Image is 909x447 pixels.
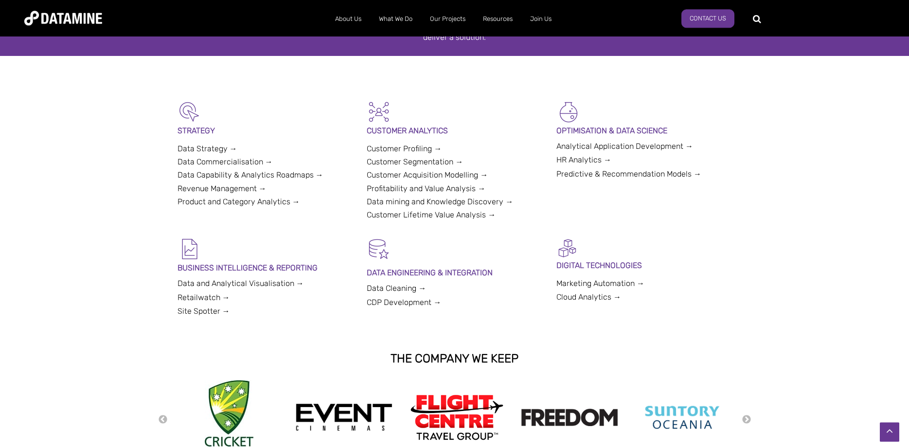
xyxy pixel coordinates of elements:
[556,142,693,151] a: Analytical Application Development →
[158,414,168,425] button: Previous
[556,169,701,179] a: Predictive & Recommendation Models →
[367,298,441,307] a: CDP Development →
[178,100,202,124] img: Strategy-1
[556,155,611,164] a: HR Analytics →
[421,6,474,32] a: Our Projects
[367,170,488,179] a: Customer Acquisition Modelling →
[367,184,485,193] a: Profitability and Value Analysis →
[367,210,496,219] a: Customer Lifetime Value Analysis →
[178,306,230,316] a: Site Spotter →
[681,9,734,28] a: Contact Us
[408,392,505,442] img: Flight Centre
[178,144,237,153] a: Data Strategy →
[178,279,304,288] a: Data and Analytical Visualisation →
[391,352,518,365] strong: THE COMPANY WE KEEP
[556,124,732,137] p: OPTIMISATION & DATA SCIENCE
[521,409,618,427] img: Freedom logo
[367,284,426,293] a: Data Cleaning →
[178,237,202,261] img: BI & Reporting
[556,100,581,124] img: Optimisation & Data Science
[556,279,644,288] a: Marketing Automation →
[521,6,560,32] a: Join Us
[178,197,300,206] a: Product and Category Analytics →
[370,6,421,32] a: What We Do
[556,259,732,272] p: DIGITAL TECHNOLOGIES
[367,124,542,137] p: CUSTOMER ANALYTICS
[178,124,353,137] p: STRATEGY
[556,237,578,259] img: Digital Activation
[326,6,370,32] a: About Us
[367,266,542,279] p: DATA ENGINEERING & INTEGRATION
[556,292,621,302] a: Cloud Analytics →
[178,157,273,166] a: Data Commercialisation →
[178,170,323,179] a: Data Capability & Analytics Roadmaps →
[634,390,731,445] img: Suntory Oceania
[367,100,391,124] img: Customer Analytics
[367,157,463,166] a: Customer Segmentation →
[474,6,521,32] a: Resources
[24,11,102,25] img: Datamine
[742,414,751,425] button: Next
[178,261,353,274] p: BUSINESS INTELLIGENCE & REPORTING
[367,144,442,153] a: Customer Profiling →
[295,403,392,431] img: event cinemas
[367,197,513,206] a: Data mining and Knowledge Discovery →
[178,184,267,193] a: Revenue Management →
[367,237,391,261] img: Data Hygiene
[178,293,230,302] a: Retailwatch →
